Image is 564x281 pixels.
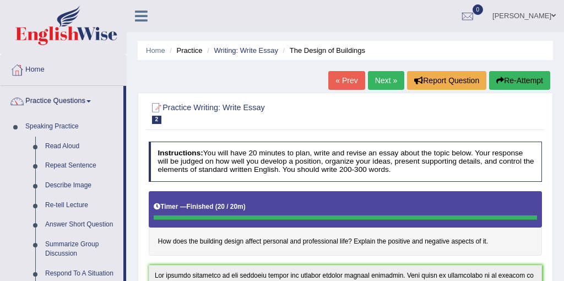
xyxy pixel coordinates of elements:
[40,235,123,264] a: Summarize Group Discussion
[215,203,218,210] b: (
[214,46,278,55] a: Writing: Write Essay
[218,203,243,210] b: 20 / 20m
[473,4,484,15] span: 0
[158,149,203,157] b: Instructions:
[328,71,365,90] a: « Prev
[1,55,126,82] a: Home
[149,101,393,124] h2: Practice Writing: Write Essay
[20,117,123,137] a: Speaking Practice
[407,71,486,90] button: Report Question
[280,45,366,56] li: The Design of Buildings
[40,215,123,235] a: Answer Short Question
[368,71,404,90] a: Next »
[149,142,543,181] h4: You will have 20 minutes to plan, write and revise an essay about the topic below. Your response ...
[187,203,214,210] b: Finished
[40,156,123,176] a: Repeat Sentence
[243,203,246,210] b: )
[40,196,123,215] a: Re-tell Lecture
[40,176,123,196] a: Describe Image
[167,45,202,56] li: Practice
[146,46,165,55] a: Home
[154,203,245,210] h5: Timer —
[152,116,162,124] span: 2
[40,137,123,156] a: Read Aloud
[1,86,123,114] a: Practice Questions
[489,71,550,90] button: Re-Attempt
